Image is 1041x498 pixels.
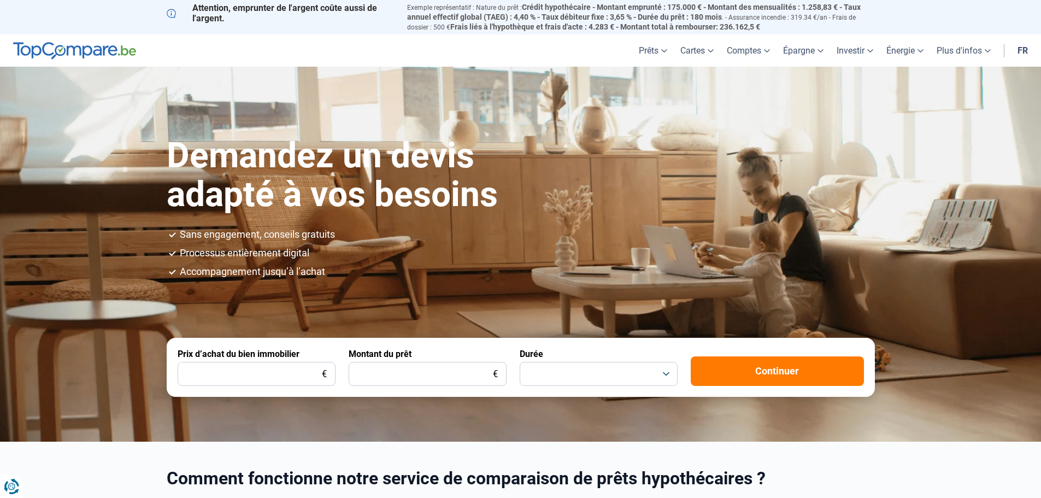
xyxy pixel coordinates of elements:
a: Épargne [777,34,830,67]
li: Accompagnement jusqu’à l’achat [180,267,875,277]
p: Exemple représentatif : Nature du prêt : . - Assurance incendie : 319.34 €/an - Frais de dossier ... [407,3,875,32]
a: Énergie [880,34,930,67]
img: TopCompare [13,42,136,60]
button: Continuer [691,356,864,386]
li: Sans engagement, conseils gratuits [180,230,875,239]
a: Investir [830,34,880,67]
span: € [322,370,327,379]
h2: Comment fonctionne notre service de comparaison de prêts hypothécaires ? [167,468,875,489]
label: Montant du prêt [349,349,411,359]
h1: Demandez un devis adapté à vos besoins [167,137,586,214]
p: Attention, emprunter de l'argent coûte aussi de l'argent. [167,3,394,24]
span: Frais liés à l'hypothèque et frais d'acte : 4.283 € - Montant total à rembourser: 236.162,5 € [450,22,760,31]
li: Processus entièrement digital [180,248,875,258]
a: Comptes [720,34,777,67]
span: € [493,370,498,379]
a: Prêts [632,34,674,67]
label: Prix d’achat du bien immobilier [178,349,299,359]
span: Crédit hypothécaire - Montant emprunté : 175.000 € - Montant des mensualités : 1.258,83 € - Taux ... [407,3,861,21]
label: Durée [520,349,543,359]
a: Plus d'infos [930,34,997,67]
a: Cartes [674,34,720,67]
a: fr [1011,34,1034,67]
